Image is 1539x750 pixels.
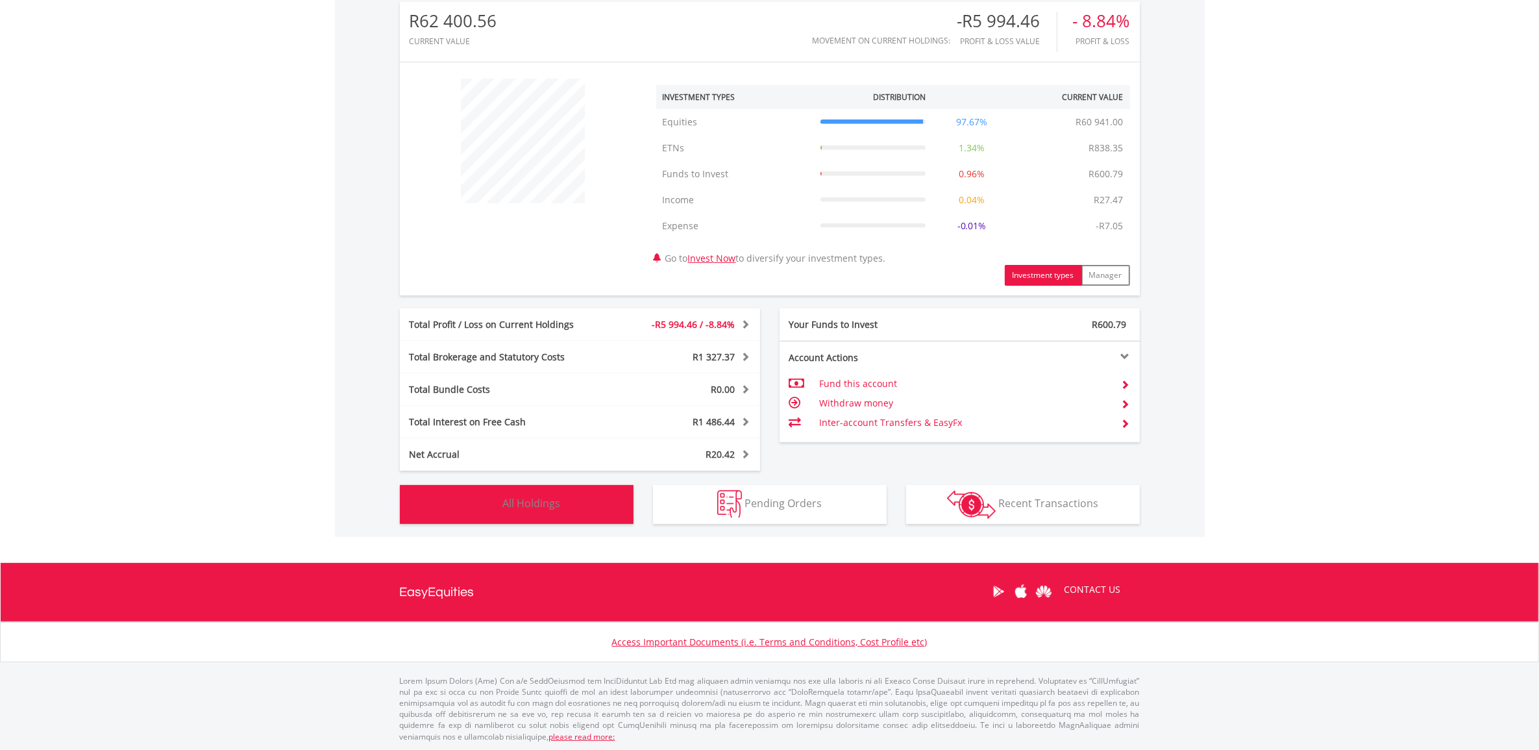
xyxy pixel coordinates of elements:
span: R20.42 [706,448,735,460]
div: Profit & Loss [1073,37,1130,45]
th: Investment Types [656,85,814,109]
td: Funds to Invest [656,161,814,187]
td: 1.34% [932,135,1011,161]
th: Current Value [1011,85,1130,109]
div: Your Funds to Invest [780,318,960,331]
td: Expense [656,213,814,239]
div: Total Brokerage and Statutory Costs [400,351,610,364]
span: All Holdings [503,496,561,510]
span: R1 327.37 [693,351,735,363]
span: -R5 994.46 / -8.84% [652,318,735,331]
td: 0.96% [932,161,1011,187]
p: Lorem Ipsum Dolors (Ame) Con a/e SeddOeiusmod tem InciDiduntut Lab Etd mag aliquaen admin veniamq... [400,675,1140,742]
span: R600.79 [1092,318,1127,331]
a: Apple [1010,571,1033,612]
td: Equities [656,109,814,135]
div: Go to to diversify your investment types. [646,72,1140,286]
button: All Holdings [400,485,634,524]
a: Google Play [987,571,1010,612]
td: R60 941.00 [1070,109,1130,135]
div: CURRENT VALUE [410,37,497,45]
a: Huawei [1033,571,1055,612]
div: Total Profit / Loss on Current Holdings [400,318,610,331]
td: R600.79 [1083,161,1130,187]
span: Pending Orders [745,496,822,510]
td: ETNs [656,135,814,161]
button: Recent Transactions [906,485,1140,524]
td: Fund this account [819,374,1111,394]
a: please read more: [549,731,615,742]
td: Income [656,187,814,213]
td: 97.67% [932,109,1011,135]
img: holdings-wht.png [473,490,500,518]
a: Access Important Documents (i.e. Terms and Conditions, Cost Profile etc) [612,636,928,648]
span: R1 486.44 [693,416,735,428]
div: Net Accrual [400,448,610,461]
div: - 8.84% [1073,12,1130,31]
td: R27.47 [1088,187,1130,213]
button: Pending Orders [653,485,887,524]
span: R0.00 [711,383,735,395]
span: Recent Transactions [998,496,1098,510]
div: Total Interest on Free Cash [400,416,610,429]
div: Distribution [873,92,926,103]
button: Manager [1081,265,1130,286]
a: Invest Now [688,252,736,264]
a: CONTACT US [1055,571,1130,608]
td: Inter-account Transfers & EasyFx [819,413,1111,432]
td: R838.35 [1083,135,1130,161]
a: EasyEquities [400,563,474,621]
img: pending_instructions-wht.png [717,490,742,518]
div: Total Bundle Costs [400,383,610,396]
img: transactions-zar-wht.png [947,490,996,519]
button: Investment types [1005,265,1082,286]
div: -R5 994.46 [957,12,1057,31]
div: Profit & Loss Value [957,37,1057,45]
div: R62 400.56 [410,12,497,31]
td: 0.04% [932,187,1011,213]
div: Account Actions [780,351,960,364]
td: -0.01% [932,213,1011,239]
td: -R7.05 [1090,213,1130,239]
td: Withdraw money [819,394,1111,413]
div: Movement on Current Holdings: [813,36,951,45]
